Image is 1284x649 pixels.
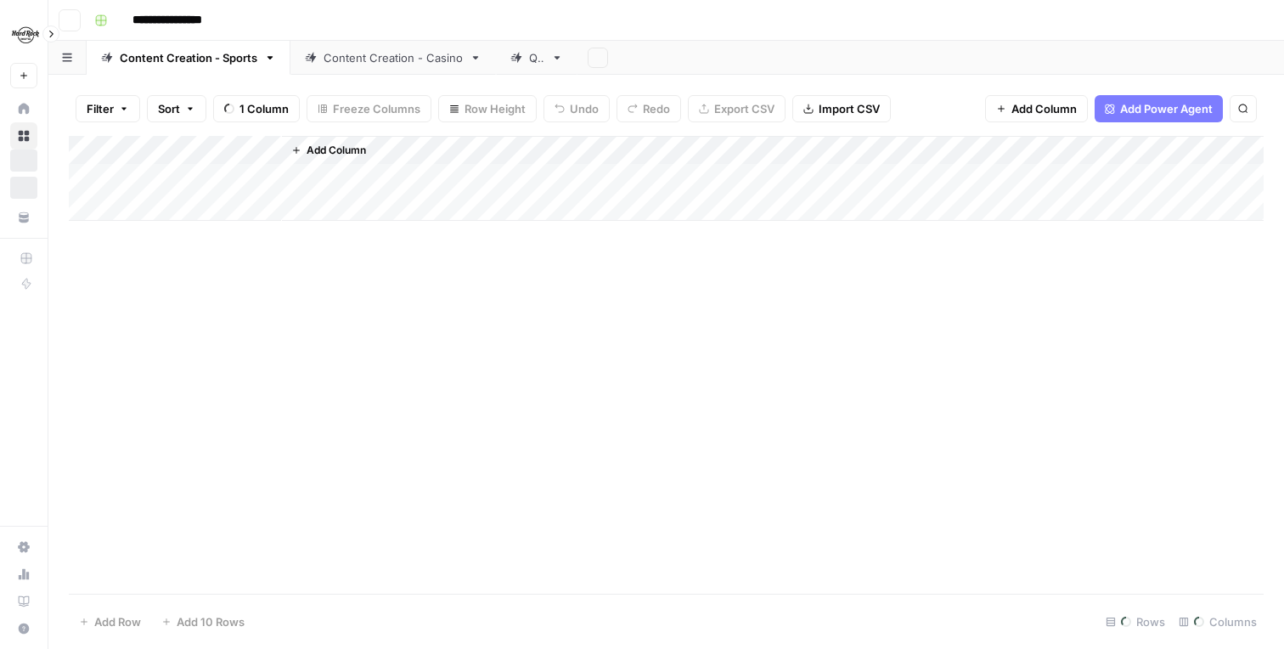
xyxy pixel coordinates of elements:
[69,608,151,635] button: Add Row
[120,49,257,66] div: Content Creation - Sports
[985,95,1088,122] button: Add Column
[290,41,496,75] a: Content Creation - Casino
[10,204,37,231] a: Your Data
[10,615,37,642] button: Help + Support
[94,613,141,630] span: Add Row
[1120,100,1213,117] span: Add Power Agent
[10,20,41,50] img: Hard Rock Digital Logo
[333,100,420,117] span: Freeze Columns
[158,100,180,117] span: Sort
[87,100,114,117] span: Filter
[10,122,37,150] a: Browse
[284,139,373,161] button: Add Column
[147,95,206,122] button: Sort
[438,95,537,122] button: Row Height
[617,95,681,122] button: Redo
[10,561,37,588] a: Usage
[307,95,431,122] button: Freeze Columns
[643,100,670,117] span: Redo
[76,95,140,122] button: Filter
[1172,608,1264,635] div: Columns
[87,41,290,75] a: Content Creation - Sports
[151,608,255,635] button: Add 10 Rows
[213,95,300,122] button: 1 Column
[570,100,599,117] span: Undo
[529,49,544,66] div: QA
[543,95,610,122] button: Undo
[10,533,37,561] a: Settings
[496,41,577,75] a: QA
[1011,100,1077,117] span: Add Column
[1099,608,1172,635] div: Rows
[177,613,245,630] span: Add 10 Rows
[792,95,891,122] button: Import CSV
[688,95,786,122] button: Export CSV
[239,100,289,117] span: 1 Column
[324,49,463,66] div: Content Creation - Casino
[10,95,37,122] a: Home
[714,100,774,117] span: Export CSV
[10,14,37,56] button: Workspace: Hard Rock Digital
[465,100,526,117] span: Row Height
[10,588,37,615] a: Learning Hub
[1095,95,1223,122] button: Add Power Agent
[819,100,880,117] span: Import CSV
[307,143,366,158] span: Add Column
